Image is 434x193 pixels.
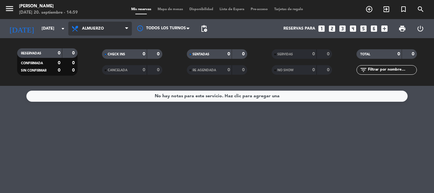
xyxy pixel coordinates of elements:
[359,24,368,33] i: looks_5
[242,68,246,72] strong: 0
[328,24,336,33] i: looks_two
[157,52,161,56] strong: 0
[21,62,43,65] span: CONFIRMADA
[397,52,400,56] strong: 0
[242,52,246,56] strong: 0
[5,22,38,36] i: [DATE]
[360,53,370,56] span: TOTAL
[327,52,331,56] strong: 0
[248,8,271,11] span: Pre-acceso
[72,61,76,65] strong: 0
[193,53,209,56] span: SENTADAS
[312,68,315,72] strong: 0
[21,69,46,72] span: SIN CONFIRMAR
[338,24,347,33] i: looks_3
[108,69,127,72] span: CANCELADA
[19,10,78,16] div: [DATE] 20. septiembre - 14:59
[367,66,417,73] input: Filtrar por nombre...
[370,24,378,33] i: looks_6
[312,52,315,56] strong: 0
[82,26,104,31] span: Almuerzo
[411,19,429,38] div: LOG OUT
[216,8,248,11] span: Lista de Espera
[277,53,293,56] span: SERVIDAS
[380,24,389,33] i: add_box
[271,8,306,11] span: Tarjetas de regalo
[58,68,60,72] strong: 0
[383,5,390,13] i: exit_to_app
[327,68,331,72] strong: 0
[59,25,67,32] i: arrow_drop_down
[417,5,424,13] i: search
[186,8,216,11] span: Disponibilidad
[72,68,76,72] strong: 0
[227,68,230,72] strong: 0
[157,68,161,72] strong: 0
[19,3,78,10] div: [PERSON_NAME]
[58,61,60,65] strong: 0
[227,52,230,56] strong: 0
[58,51,60,55] strong: 0
[21,52,41,55] span: RESERVADAS
[5,4,14,16] button: menu
[349,24,357,33] i: looks_4
[72,51,76,55] strong: 0
[108,53,125,56] span: CHECK INS
[155,93,280,100] div: No hay notas para este servicio. Haz clic para agregar una
[400,5,407,13] i: turned_in_not
[143,52,145,56] strong: 0
[143,68,145,72] strong: 0
[412,52,416,56] strong: 0
[417,25,424,32] i: power_settings_new
[193,69,216,72] span: RE AGENDADA
[154,8,186,11] span: Mapa de mesas
[277,69,294,72] span: NO SHOW
[360,66,367,74] i: filter_list
[200,25,208,32] span: pending_actions
[5,4,14,13] i: menu
[128,8,154,11] span: Mis reservas
[283,26,315,31] span: Reservas para
[317,24,326,33] i: looks_one
[398,25,406,32] span: print
[365,5,373,13] i: add_circle_outline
